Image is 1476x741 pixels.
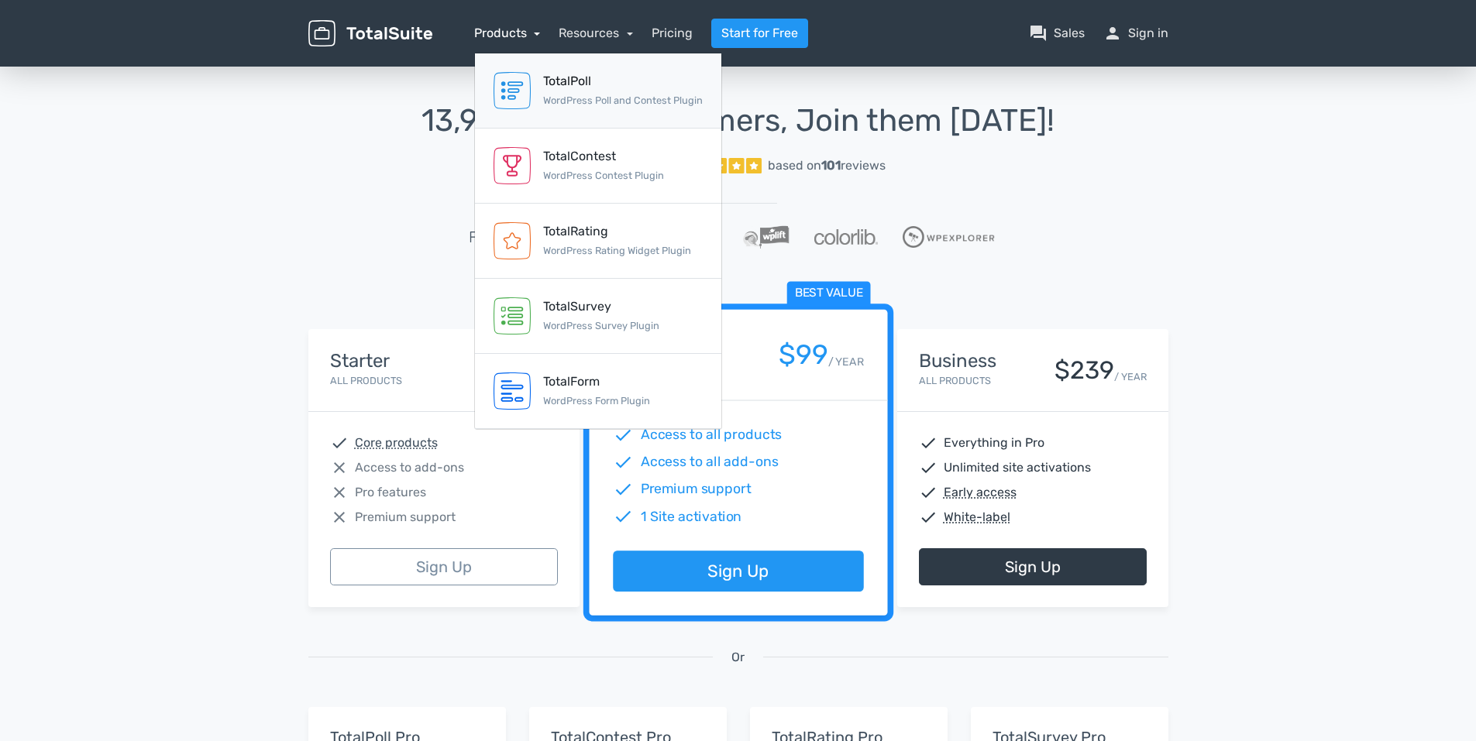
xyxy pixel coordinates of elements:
div: $239 [1055,357,1114,384]
a: TotalRating WordPress Rating Widget Plugin [475,204,721,279]
small: / YEAR [827,354,863,370]
span: check [919,458,938,477]
span: close [330,508,349,527]
span: Premium support [355,508,456,527]
span: check [613,506,633,527]
img: TotalContest [494,147,531,184]
span: check [613,425,633,445]
div: based on reviews [768,156,886,175]
img: WPExplorer [903,226,995,248]
small: WordPress Survey Plugin [543,320,659,331]
small: WordPress Contest Plugin [543,170,664,181]
small: WordPress Rating Widget Plugin [543,245,691,256]
span: Premium support [640,479,751,499]
h4: Starter [330,351,402,371]
img: TotalPoll [494,72,531,109]
div: TotalForm [543,372,650,391]
span: check [613,479,633,499]
strong: 101 [821,158,841,173]
img: Colorlib [814,229,878,245]
span: Best value [786,282,870,306]
div: TotalSurvey [543,297,659,316]
a: TotalPoll WordPress Poll and Contest Plugin [475,53,721,129]
a: Excellent 5/5 based on101reviews [308,150,1168,181]
img: TotalSuite for WordPress [308,20,432,47]
a: Products [474,26,541,40]
a: question_answerSales [1029,24,1085,43]
span: check [919,483,938,502]
span: person [1103,24,1122,43]
small: / YEAR [1114,369,1147,384]
a: Sign Up [919,548,1147,585]
span: 1 Site activation [640,506,741,527]
a: Sign Up [330,548,558,585]
a: personSign in [1103,24,1168,43]
a: TotalSurvey WordPress Survey Plugin [475,279,721,354]
small: All Products [919,375,991,386]
span: check [919,508,938,527]
span: Access to add-ons [355,458,464,477]
small: WordPress Form Plugin [543,395,650,407]
a: Start for Free [711,19,808,48]
img: WPLift [743,225,789,249]
a: TotalForm WordPress Form Plugin [475,354,721,429]
span: Or [731,648,745,667]
span: question_answer [1029,24,1048,43]
span: check [613,452,633,472]
span: check [919,434,938,452]
abbr: Early access [944,483,1017,502]
span: Pro features [355,483,426,502]
span: Access to all products [640,425,782,445]
img: TotalForm [494,372,531,410]
small: WordPress Poll and Contest Plugin [543,94,703,106]
span: Everything in Pro [944,434,1044,452]
img: TotalRating [494,222,531,259]
a: Resources [559,26,633,40]
h4: Business [919,351,996,371]
h5: Featured in [469,228,549,245]
span: Access to all add-ons [640,452,778,472]
img: TotalSurvey [494,297,531,334]
span: close [330,483,349,502]
span: check [330,434,349,452]
div: $99 [778,340,827,370]
h1: 13,945 Happy Customers, Join them [DATE]! [308,104,1168,138]
small: All Products [330,375,402,386]
span: close [330,458,349,477]
span: Unlimited site activations [944,458,1091,477]
div: TotalRating [543,222,691,241]
a: Pricing [652,24,693,43]
a: Sign Up [613,551,863,592]
abbr: White-label [944,508,1010,527]
abbr: Core products [355,434,438,452]
div: TotalContest [543,147,664,166]
div: TotalPoll [543,72,703,91]
a: TotalContest WordPress Contest Plugin [475,129,721,204]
